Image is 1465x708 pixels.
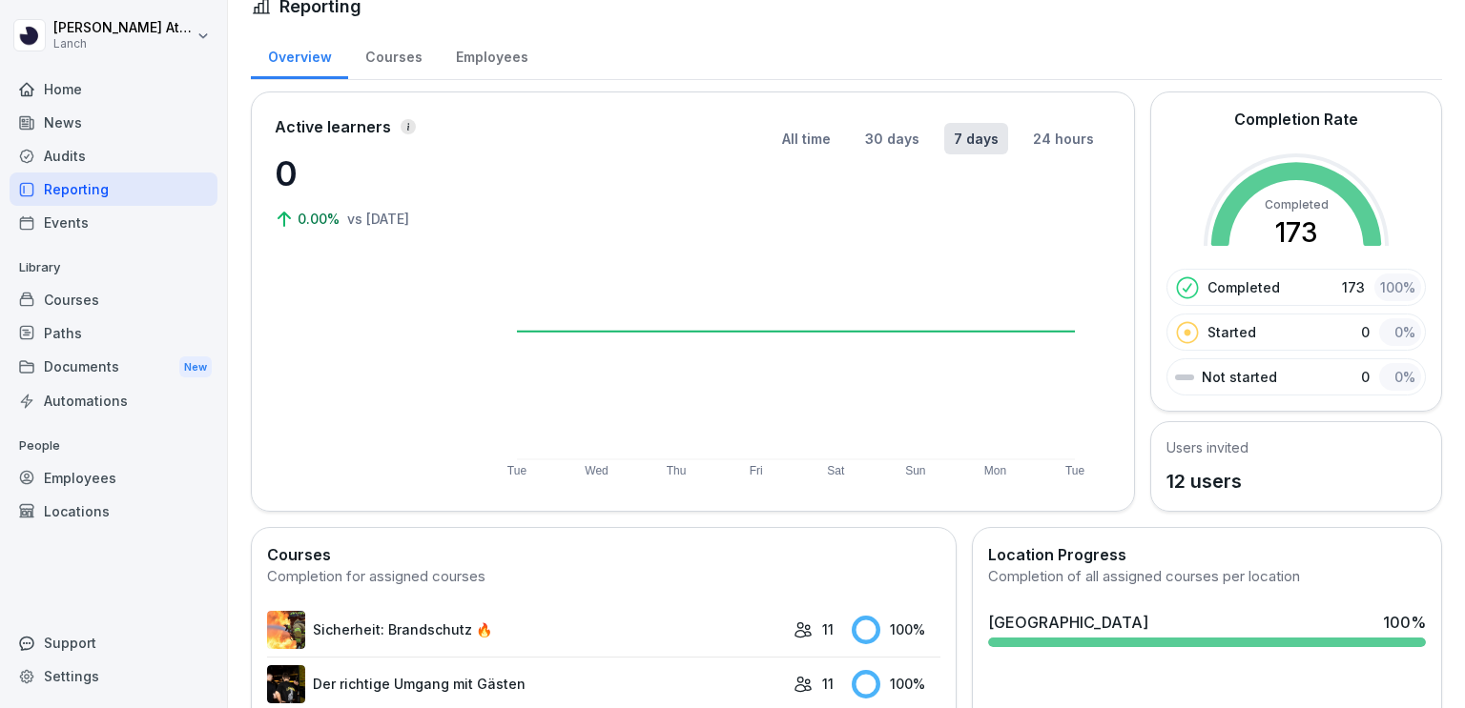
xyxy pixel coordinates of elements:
h5: Users invited [1166,437,1248,457]
p: 0.00% [298,209,343,229]
a: Courses [10,283,217,316]
a: Paths [10,316,217,350]
a: Sicherheit: Brandschutz 🔥 [267,611,784,649]
p: Started [1207,322,1256,342]
p: 0 [1361,322,1370,342]
h2: Completion Rate [1234,108,1358,131]
a: Employees [10,461,217,495]
text: Mon [984,464,1006,477]
a: [GEOGRAPHIC_DATA]100% [980,603,1434,655]
text: Thu [667,464,687,477]
p: Not started [1202,367,1277,387]
a: Settings [10,659,217,693]
div: 100 % [852,670,940,698]
text: Sat [828,464,846,477]
p: Lanch [53,37,193,51]
p: Completed [1207,277,1280,297]
p: 12 users [1166,467,1248,496]
a: Reporting [10,172,217,206]
h2: Location Progress [988,543,1426,566]
a: Overview [251,30,348,79]
a: Automations [10,384,217,417]
text: Wed [585,464,608,477]
img: zzov6v7ntk26bk7mur8pz9wg.png [267,611,305,649]
button: 7 days [944,123,1008,154]
div: Support [10,626,217,659]
div: [GEOGRAPHIC_DATA] [988,611,1148,634]
a: Home [10,72,217,106]
text: Sun [906,464,926,477]
button: All time [773,123,840,154]
img: exccdt3swefehl83oodrhcfl.png [267,665,305,703]
div: New [179,356,212,378]
div: 100 % [1374,273,1421,301]
text: Tue [507,464,527,477]
a: Audits [10,139,217,172]
p: Library [10,253,217,283]
a: Der richtige Umgang mit Gästen [267,665,784,703]
a: Events [10,206,217,239]
a: Locations [10,495,217,528]
div: Documents [10,350,217,385]
a: Employees [439,30,545,79]
p: 173 [1342,277,1365,297]
h2: Courses [267,543,940,566]
div: 0 % [1379,318,1421,346]
a: DocumentsNew [10,350,217,385]
button: 30 days [856,123,929,154]
p: People [10,431,217,461]
text: Fri [750,464,763,477]
a: Courses [348,30,439,79]
p: 0 [1361,367,1370,387]
div: 100 % [1383,611,1426,634]
p: 11 [822,674,834,694]
p: 0 [275,148,465,199]
p: [PERSON_NAME] Attaoui [53,20,193,36]
p: vs [DATE] [347,209,409,229]
div: Completion for assigned courses [267,566,940,588]
text: Tue [1066,464,1086,477]
button: 24 hours [1023,123,1104,154]
p: 11 [822,619,834,639]
div: 0 % [1379,363,1421,391]
div: Completion of all assigned courses per location [988,566,1426,588]
a: News [10,106,217,139]
p: Active learners [275,115,391,138]
div: 100 % [852,616,940,644]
